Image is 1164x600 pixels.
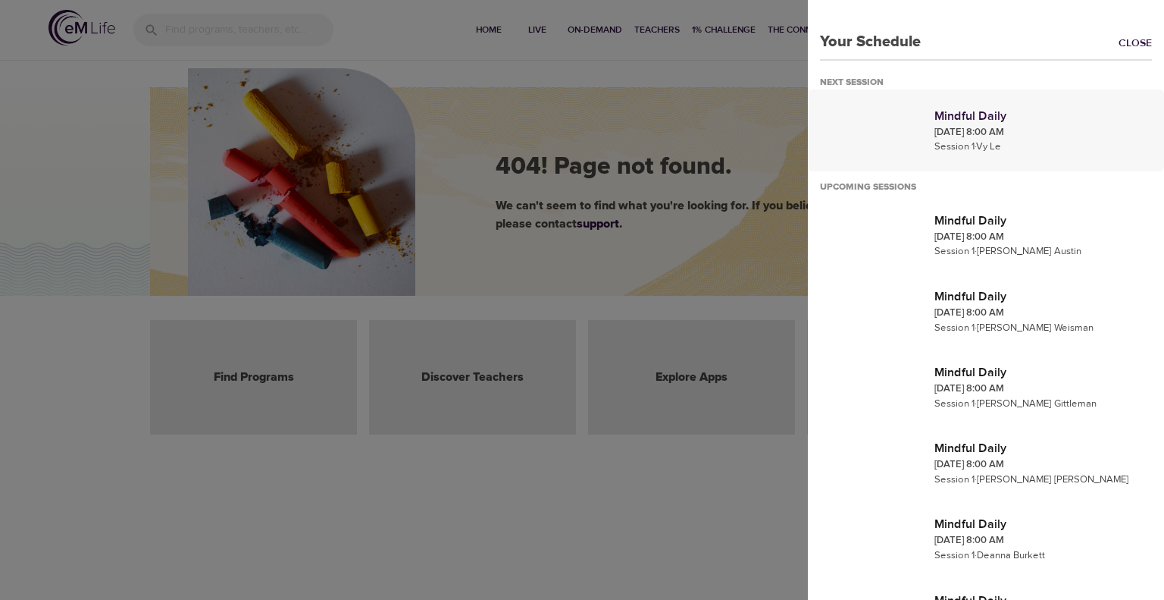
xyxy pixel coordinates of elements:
p: Session 1 · [PERSON_NAME] Weisman [934,321,1152,336]
div: Upcoming Sessions [820,181,928,194]
p: Session 1 · [PERSON_NAME] Austin [934,244,1152,259]
p: [DATE] 8:00 AM [934,533,1152,548]
p: Mindful Daily [934,439,1152,457]
p: [DATE] 8:00 AM [934,306,1152,321]
p: [DATE] 8:00 AM [934,230,1152,245]
p: Mindful Daily [934,515,1152,533]
p: [DATE] 8:00 AM [934,457,1152,473]
p: Mindful Daily [934,287,1152,306]
p: Mindful Daily [934,212,1152,230]
p: Mindful Daily [934,107,1152,125]
a: Close [1119,36,1164,53]
p: [DATE] 8:00 AM [934,125,1152,140]
p: Session 1 · Deanna Burkett [934,548,1152,564]
p: Your Schedule [808,30,921,53]
p: Session 1 · [PERSON_NAME] Gittleman [934,397,1152,412]
p: Session 1 · Vy Le [934,140,1152,155]
p: Mindful Daily [934,363,1152,382]
div: Next Session [820,77,896,90]
p: [DATE] 8:00 AM [934,382,1152,397]
p: Session 1 · [PERSON_NAME] [PERSON_NAME] [934,473,1152,488]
